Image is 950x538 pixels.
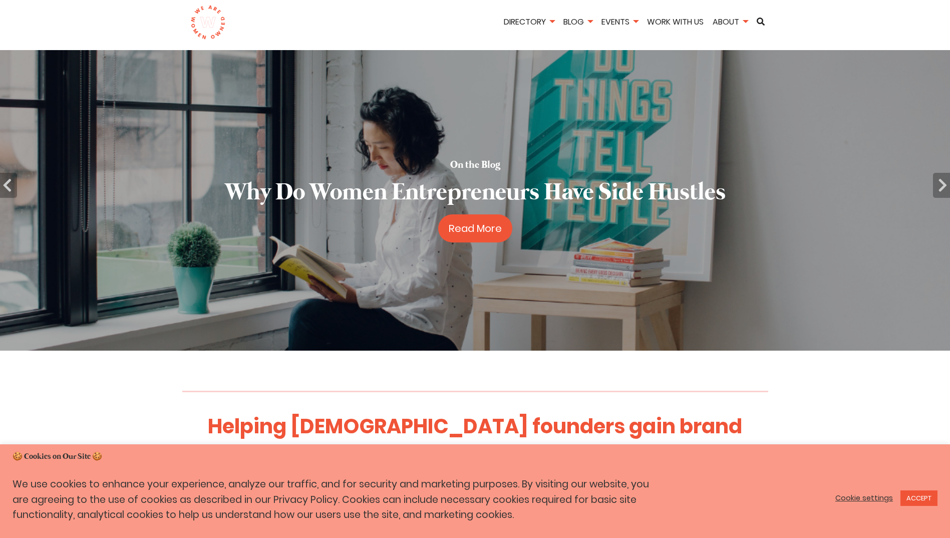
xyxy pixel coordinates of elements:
li: Blog [560,16,596,30]
a: Read More [438,214,512,242]
h1: Helping [DEMOGRAPHIC_DATA] founders gain brand visibility, community, and business resources sinc... [192,412,758,496]
li: About [709,16,751,30]
a: ACCEPT [900,490,937,506]
li: Events [598,16,642,30]
a: Cookie settings [835,493,893,502]
a: Search [753,18,768,26]
h5: 🍪 Cookies on Our Site 🍪 [13,451,937,462]
a: About [709,16,751,28]
img: logo [190,5,226,40]
li: Directory [500,16,558,30]
a: Directory [500,16,558,28]
a: Blog [560,16,596,28]
a: Events [598,16,642,28]
h5: On the Blog [450,158,500,172]
a: Work With Us [644,16,707,28]
h2: Why Do Women Entrepreneurs Have Side Hustles [225,176,726,210]
p: We use cookies to enhance your experience, analyze our traffic, and for security and marketing pu... [13,477,660,523]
